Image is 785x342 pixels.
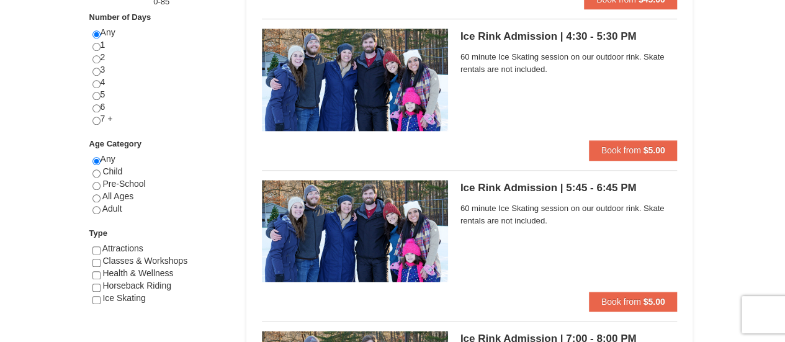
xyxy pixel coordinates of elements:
span: Child [102,166,122,176]
strong: $5.00 [643,297,665,307]
span: Horseback Riding [102,281,171,290]
button: Book from $5.00 [589,140,678,160]
span: Book from [601,145,641,155]
strong: $5.00 [643,145,665,155]
strong: Type [89,228,107,238]
img: 6775744-146-63f813c0.jpg [262,180,448,282]
span: Classes & Workshops [102,256,187,266]
span: Pre-School [102,179,145,189]
strong: Number of Days [89,12,151,22]
div: Any [92,153,231,227]
span: Attractions [102,243,143,253]
strong: Age Category [89,139,142,148]
span: 60 minute Ice Skating session on our outdoor rink. Skate rentals are not included. [460,202,678,227]
span: 60 minute Ice Skating session on our outdoor rink. Skate rentals are not included. [460,51,678,76]
img: 6775744-145-20e97b76.jpg [262,29,448,130]
h5: Ice Rink Admission | 4:30 - 5:30 PM [460,30,678,43]
span: Health & Wellness [102,268,173,278]
h5: Ice Rink Admission | 5:45 - 6:45 PM [460,182,678,194]
div: Any 1 2 3 4 5 6 7 + [92,27,231,138]
span: Book from [601,297,641,307]
span: Ice Skating [102,293,145,303]
span: All Ages [102,191,134,201]
span: Adult [102,204,122,214]
button: Book from $5.00 [589,292,678,312]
